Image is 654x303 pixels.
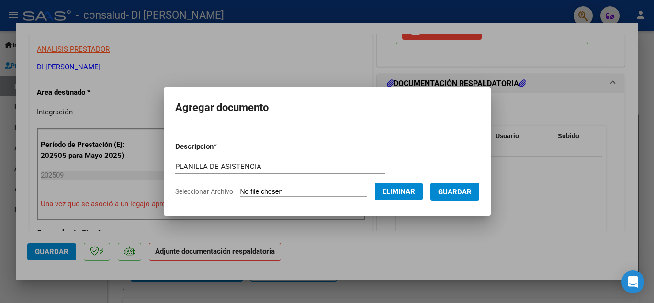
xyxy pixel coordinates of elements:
span: Guardar [438,188,472,196]
div: Open Intercom Messenger [621,270,644,293]
button: Guardar [430,183,479,201]
span: Eliminar [383,187,415,196]
span: Seleccionar Archivo [175,188,233,195]
h2: Agregar documento [175,99,479,117]
p: Descripcion [175,141,267,152]
button: Eliminar [375,183,423,200]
